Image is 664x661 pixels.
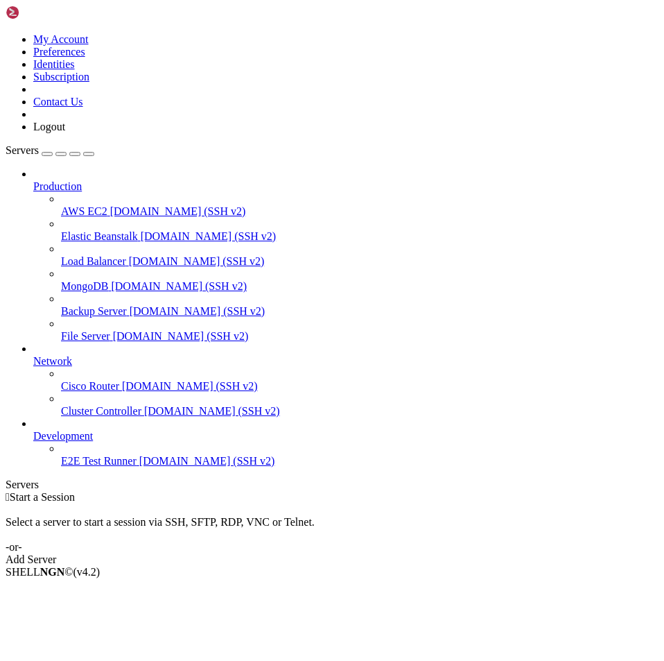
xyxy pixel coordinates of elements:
[61,318,658,343] li: File Server [DOMAIN_NAME] (SSH v2)
[110,205,246,217] span: [DOMAIN_NAME] (SSH v2)
[33,46,85,58] a: Preferences
[141,230,277,242] span: [DOMAIN_NAME] (SSH v2)
[61,380,658,393] a: Cisco Router [DOMAIN_NAME] (SSH v2)
[6,504,658,553] div: Select a server to start a session via SSH, SFTP, RDP, VNC or Telnet. -or-
[61,205,658,218] a: AWS EC2 [DOMAIN_NAME] (SSH v2)
[40,566,65,578] b: NGN
[61,368,658,393] li: Cisco Router [DOMAIN_NAME] (SSH v2)
[33,418,658,467] li: Development
[139,455,275,467] span: [DOMAIN_NAME] (SSH v2)
[61,405,658,418] a: Cluster Controller [DOMAIN_NAME] (SSH v2)
[33,121,65,132] a: Logout
[33,430,93,442] span: Development
[61,330,658,343] a: File Server [DOMAIN_NAME] (SSH v2)
[33,33,89,45] a: My Account
[144,405,280,417] span: [DOMAIN_NAME] (SSH v2)
[61,255,658,268] a: Load Balancer [DOMAIN_NAME] (SSH v2)
[6,479,658,491] div: Servers
[33,71,89,83] a: Subscription
[61,230,138,242] span: Elastic Beanstalk
[61,205,107,217] span: AWS EC2
[6,566,100,578] span: SHELL ©
[6,144,94,156] a: Servers
[61,455,137,467] span: E2E Test Runner
[33,180,82,192] span: Production
[33,168,658,343] li: Production
[111,280,247,292] span: [DOMAIN_NAME] (SSH v2)
[61,293,658,318] li: Backup Server [DOMAIN_NAME] (SSH v2)
[61,230,658,243] a: Elastic Beanstalk [DOMAIN_NAME] (SSH v2)
[10,491,75,503] span: Start a Session
[6,491,10,503] span: 
[73,566,101,578] span: 4.2.0
[33,58,75,70] a: Identities
[61,243,658,268] li: Load Balancer [DOMAIN_NAME] (SSH v2)
[61,455,658,467] a: E2E Test Runner [DOMAIN_NAME] (SSH v2)
[129,255,265,267] span: [DOMAIN_NAME] (SSH v2)
[61,393,658,418] li: Cluster Controller [DOMAIN_NAME] (SSH v2)
[61,218,658,243] li: Elastic Beanstalk [DOMAIN_NAME] (SSH v2)
[33,355,658,368] a: Network
[61,193,658,218] li: AWS EC2 [DOMAIN_NAME] (SSH v2)
[6,553,658,566] div: Add Server
[33,96,83,108] a: Contact Us
[130,305,265,317] span: [DOMAIN_NAME] (SSH v2)
[33,355,72,367] span: Network
[6,6,85,19] img: Shellngn
[61,305,658,318] a: Backup Server [DOMAIN_NAME] (SSH v2)
[61,380,119,392] span: Cisco Router
[33,343,658,418] li: Network
[33,430,658,443] a: Development
[122,380,258,392] span: [DOMAIN_NAME] (SSH v2)
[61,330,110,342] span: File Server
[61,405,141,417] span: Cluster Controller
[61,280,108,292] span: MongoDB
[113,330,249,342] span: [DOMAIN_NAME] (SSH v2)
[61,268,658,293] li: MongoDB [DOMAIN_NAME] (SSH v2)
[61,280,658,293] a: MongoDB [DOMAIN_NAME] (SSH v2)
[61,443,658,467] li: E2E Test Runner [DOMAIN_NAME] (SSH v2)
[6,144,39,156] span: Servers
[61,305,127,317] span: Backup Server
[33,180,658,193] a: Production
[61,255,126,267] span: Load Balancer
